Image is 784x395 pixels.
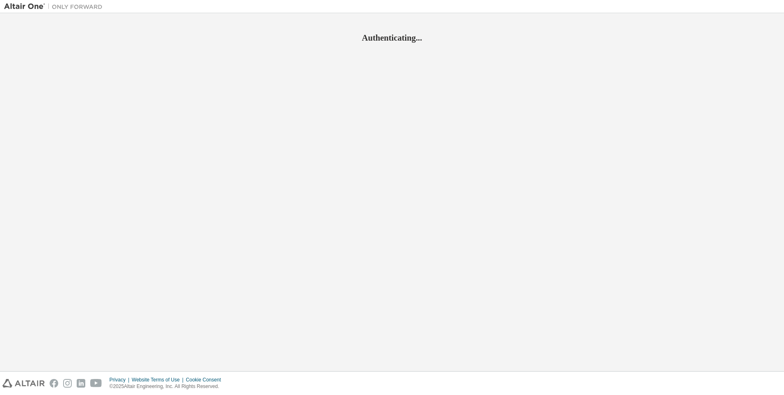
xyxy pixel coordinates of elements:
[186,377,226,383] div: Cookie Consent
[50,379,58,388] img: facebook.svg
[109,383,226,390] p: © 2025 Altair Engineering, Inc. All Rights Reserved.
[4,2,107,11] img: Altair One
[4,32,780,43] h2: Authenticating...
[2,379,45,388] img: altair_logo.svg
[109,377,132,383] div: Privacy
[77,379,85,388] img: linkedin.svg
[90,379,102,388] img: youtube.svg
[132,377,186,383] div: Website Terms of Use
[63,379,72,388] img: instagram.svg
